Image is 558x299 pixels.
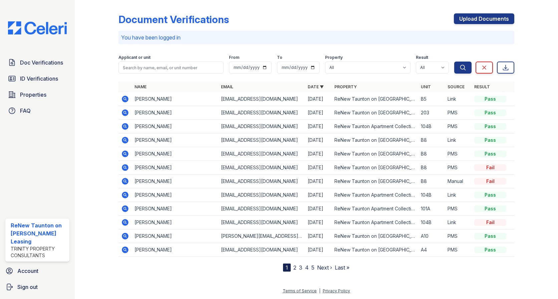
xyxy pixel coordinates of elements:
img: CE_Logo_Blue-a8612792a0a2168367f1c8372b55b34899dd931a85d93a1a3d3e32e68fde9ad4.png [3,21,72,34]
td: [EMAIL_ADDRESS][DOMAIN_NAME] [218,92,305,106]
div: Fail [474,178,506,185]
a: 4 [305,264,309,271]
td: PMS [445,161,472,175]
span: ID Verifications [20,75,58,83]
td: B8 [418,133,445,147]
td: [DATE] [305,175,332,188]
td: ReNew Taunton on [GEOGRAPHIC_DATA] [332,106,418,120]
label: From [229,55,239,60]
div: Pass [474,109,506,116]
div: Pass [474,96,506,102]
td: [DATE] [305,133,332,147]
td: ReNew Taunton Apartment Collection [332,216,418,229]
td: 104B [418,216,445,229]
a: Source [448,84,465,89]
span: Properties [20,91,46,99]
a: Email [221,84,233,89]
td: B8 [418,147,445,161]
td: 104B [418,120,445,133]
a: Sign out [3,280,72,294]
td: [DATE] [305,216,332,229]
td: [PERSON_NAME] [132,216,218,229]
td: ReNew Taunton on [GEOGRAPHIC_DATA] [332,161,418,175]
td: ReNew Taunton on [GEOGRAPHIC_DATA] [332,147,418,161]
td: [PERSON_NAME] [132,243,218,257]
td: [DATE] [305,147,332,161]
td: [EMAIL_ADDRESS][DOMAIN_NAME] [218,120,305,133]
td: 203 [418,106,445,120]
td: ReNew Taunton Apartment Collection [332,120,418,133]
label: To [277,55,282,60]
td: [EMAIL_ADDRESS][DOMAIN_NAME] [218,147,305,161]
td: ReNew Taunton on [GEOGRAPHIC_DATA] [332,133,418,147]
td: PMS [445,202,472,216]
td: [PERSON_NAME] [132,161,218,175]
td: [EMAIL_ADDRESS][DOMAIN_NAME] [218,202,305,216]
div: 1 [283,264,291,272]
td: Link [445,188,472,202]
span: FAQ [20,107,31,115]
td: [PERSON_NAME] [132,133,218,147]
td: Link [445,133,472,147]
td: PMS [445,120,472,133]
td: [PERSON_NAME] [132,188,218,202]
div: Pass [474,205,506,212]
td: ReNew Taunton Apartment Collection [332,188,418,202]
td: 101A [418,202,445,216]
td: [DATE] [305,106,332,120]
td: Link [445,92,472,106]
span: Account [17,267,38,275]
td: [EMAIL_ADDRESS][DOMAIN_NAME] [218,188,305,202]
a: Unit [421,84,431,89]
div: ReNew Taunton on [PERSON_NAME] Leasing [11,221,67,245]
a: Next › [317,264,332,271]
td: ReNew Taunton on [GEOGRAPHIC_DATA] [332,243,418,257]
td: PMS [445,147,472,161]
div: Fail [474,164,506,171]
td: [EMAIL_ADDRESS][DOMAIN_NAME] [218,106,305,120]
a: Doc Verifications [5,56,69,69]
a: 2 [293,264,296,271]
a: Property [334,84,357,89]
td: ReNew Taunton Apartment Collection [332,202,418,216]
div: Fail [474,219,506,226]
div: Pass [474,137,506,143]
a: Name [134,84,147,89]
a: 3 [299,264,302,271]
label: Result [416,55,428,60]
td: [PERSON_NAME] [132,147,218,161]
td: [EMAIL_ADDRESS][DOMAIN_NAME] [218,243,305,257]
td: [PERSON_NAME] [132,106,218,120]
td: [PERSON_NAME] [132,92,218,106]
td: [PERSON_NAME] [132,202,218,216]
span: Sign out [17,283,38,291]
td: [PERSON_NAME] [132,229,218,243]
a: Upload Documents [454,13,514,24]
td: [EMAIL_ADDRESS][DOMAIN_NAME] [218,216,305,229]
td: B5 [418,92,445,106]
a: Account [3,264,72,278]
td: [DATE] [305,92,332,106]
td: [EMAIL_ADDRESS][DOMAIN_NAME] [218,175,305,188]
div: Pass [474,123,506,130]
td: Manual [445,175,472,188]
a: Result [474,84,490,89]
td: [PERSON_NAME] [132,120,218,133]
a: Privacy Policy [323,288,350,293]
div: Pass [474,233,506,239]
a: Date ▼ [308,84,324,89]
td: PMS [445,243,472,257]
div: Pass [474,246,506,253]
td: A4 [418,243,445,257]
td: [DATE] [305,161,332,175]
td: [PERSON_NAME] [132,175,218,188]
a: 5 [311,264,314,271]
td: PMS [445,106,472,120]
label: Applicant or unit [118,55,151,60]
input: Search by name, email, or unit number [118,62,224,74]
div: Document Verifications [118,13,229,25]
td: [EMAIL_ADDRESS][DOMAIN_NAME] [218,133,305,147]
td: A10 [418,229,445,243]
td: ReNew Taunton on [GEOGRAPHIC_DATA] [332,92,418,106]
